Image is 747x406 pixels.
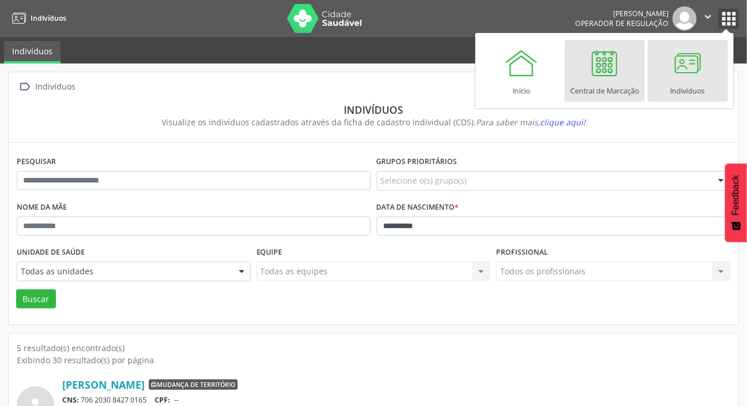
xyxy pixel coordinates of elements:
[719,9,739,29] button: apps
[575,9,669,18] div: [PERSON_NAME]
[575,18,669,28] span: Operador de regulação
[155,395,171,405] span: CPF:
[25,103,722,116] div: Indivíduos
[381,174,467,187] span: Selecione o(s) grupo(s)
[62,395,730,405] div: 706 2030 8427 0165
[17,354,730,366] div: Exibindo 30 resultado(s) por página
[149,379,238,390] span: Mudança de território
[731,175,741,215] span: Feedback
[17,153,56,171] label: Pesquisar
[565,40,645,102] a: Central de Marcação
[21,266,227,277] span: Todas as unidades
[476,117,585,128] i: Para saber mais,
[725,163,747,242] button: Feedback - Mostrar pesquisa
[31,13,66,23] span: Indivíduos
[482,40,562,102] a: Início
[17,244,85,262] label: Unidade de saúde
[17,79,78,95] a:  Indivíduos
[174,395,179,405] span: --
[25,116,722,128] div: Visualize os indivíduos cadastrados através da ficha de cadastro individual (CDS).
[701,10,714,23] i: 
[673,6,697,31] img: img
[17,199,67,217] label: Nome da mãe
[8,9,66,28] a: Indivíduos
[377,153,457,171] label: Grupos prioritários
[16,289,56,309] button: Buscar
[496,244,548,262] label: Profissional
[33,79,78,95] div: Indivíduos
[257,244,283,262] label: Equipe
[4,41,61,64] a: Indivíduos
[540,117,585,128] span: clique aqui!
[17,79,33,95] i: 
[17,342,730,354] div: 5 resultado(s) encontrado(s)
[648,40,728,102] a: Indivíduos
[697,6,719,31] button: 
[62,378,145,391] a: [PERSON_NAME]
[377,199,459,217] label: Data de nascimento
[62,395,79,405] span: CNS:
